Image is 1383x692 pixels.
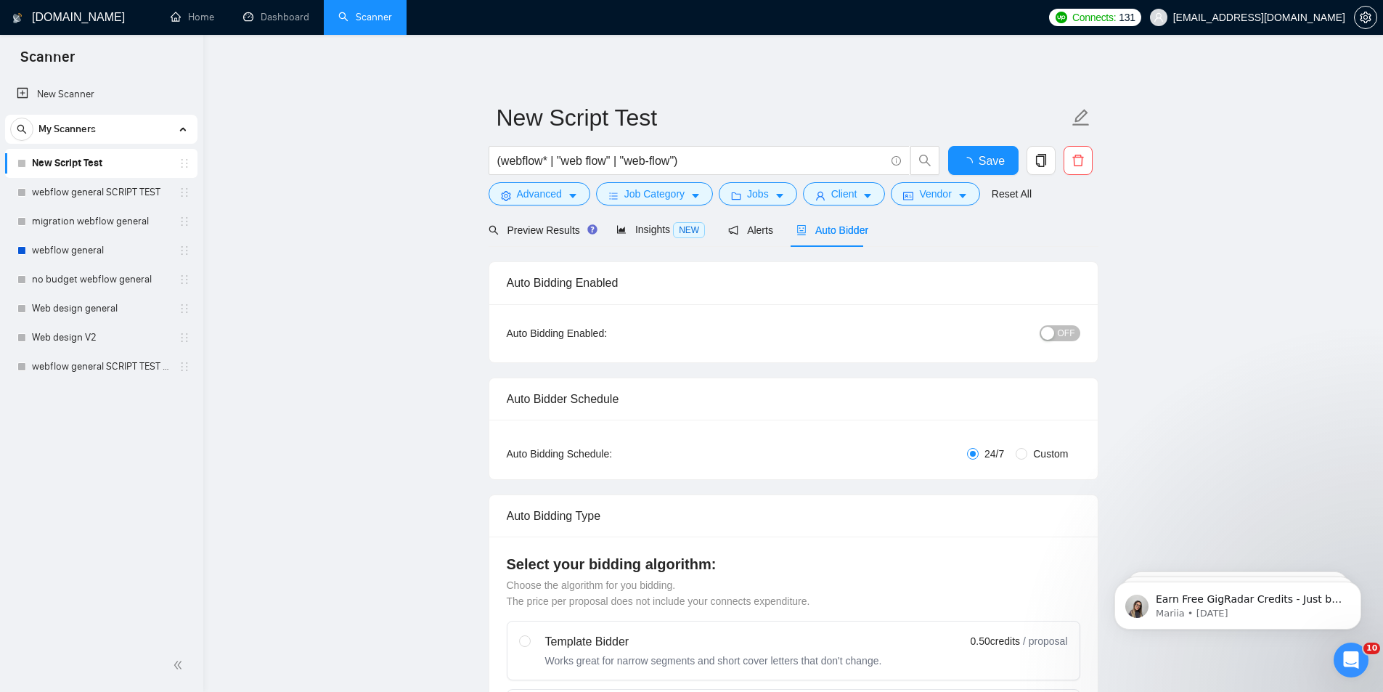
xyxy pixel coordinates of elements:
span: Client [831,186,857,202]
span: Choose the algorithm for you bidding. The price per proposal does not include your connects expen... [507,579,810,607]
span: holder [179,303,190,314]
span: holder [179,216,190,227]
span: notification [728,225,738,235]
span: holder [179,245,190,256]
a: Reset All [992,186,1032,202]
div: Auto Bidder Schedule [507,378,1080,420]
span: Auto Bidder [796,224,868,236]
span: edit [1072,108,1090,127]
div: Works great for narrow segments and short cover letters that don't change. [545,654,882,668]
div: Auto Bidding Type [507,495,1080,537]
button: barsJob Categorycaret-down [596,182,713,205]
span: bars [608,190,619,201]
a: webflow general SCRIPT TEST V2 [32,352,170,381]
span: area-chart [616,224,627,235]
div: Template Bidder [545,633,882,651]
span: 0.50 credits [971,633,1020,649]
span: loading [961,157,979,168]
span: info-circle [892,156,901,166]
span: folder [731,190,741,201]
span: 131 [1119,9,1135,25]
span: My Scanners [38,115,96,144]
span: search [911,154,939,167]
span: holder [179,361,190,373]
span: Custom [1027,446,1074,462]
span: setting [501,190,511,201]
span: Insights [616,224,705,235]
a: Web design V2 [32,323,170,352]
button: search [10,118,33,141]
span: robot [796,225,807,235]
span: caret-down [775,190,785,201]
button: delete [1064,146,1093,175]
span: Scanner [9,46,86,77]
input: Search Freelance Jobs... [497,152,885,170]
span: search [11,124,33,134]
span: search [489,225,499,235]
span: user [1154,12,1164,23]
div: Tooltip anchor [586,223,599,236]
span: 10 [1363,643,1380,654]
span: Save [979,152,1005,170]
button: settingAdvancedcaret-down [489,182,590,205]
button: copy [1027,146,1056,175]
a: no budget webflow general [32,265,170,294]
img: logo [12,7,23,30]
a: webflow general [32,236,170,265]
a: homeHome [171,11,214,23]
span: holder [179,274,190,285]
span: idcard [903,190,913,201]
span: Job Category [624,186,685,202]
span: caret-down [862,190,873,201]
a: New Script Test [32,149,170,178]
span: user [815,190,825,201]
input: Scanner name... [497,99,1069,136]
span: Alerts [728,224,773,236]
h4: Select your bidding algorithm: [507,554,1080,574]
button: folderJobscaret-down [719,182,797,205]
span: holder [179,158,190,169]
span: setting [1355,12,1376,23]
span: Advanced [517,186,562,202]
span: NEW [673,222,705,238]
span: 24/7 [979,446,1010,462]
span: OFF [1058,325,1075,341]
button: setting [1354,6,1377,29]
li: New Scanner [5,80,197,109]
button: Save [948,146,1019,175]
span: Jobs [747,186,769,202]
div: Auto Bidding Enabled: [507,325,698,341]
a: webflow general SCRIPT TEST [32,178,170,207]
span: caret-down [958,190,968,201]
div: Auto Bidding Schedule: [507,446,698,462]
div: Auto Bidding Enabled [507,262,1080,304]
a: migration webflow general [32,207,170,236]
button: userClientcaret-down [803,182,886,205]
a: New Scanner [17,80,186,109]
iframe: Intercom live chat [1334,643,1368,677]
iframe: Intercom notifications message [1093,551,1383,653]
a: dashboardDashboard [243,11,309,23]
button: idcardVendorcaret-down [891,182,979,205]
li: My Scanners [5,115,197,381]
a: Web design general [32,294,170,323]
img: upwork-logo.png [1056,12,1067,23]
a: searchScanner [338,11,392,23]
a: setting [1354,12,1377,23]
span: copy [1027,154,1055,167]
span: Connects: [1072,9,1116,25]
span: / proposal [1023,634,1067,648]
span: delete [1064,154,1092,167]
span: holder [179,332,190,343]
span: Vendor [919,186,951,202]
span: caret-down [690,190,701,201]
button: search [910,146,939,175]
span: Preview Results [489,224,593,236]
span: double-left [173,658,187,672]
span: holder [179,187,190,198]
span: caret-down [568,190,578,201]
